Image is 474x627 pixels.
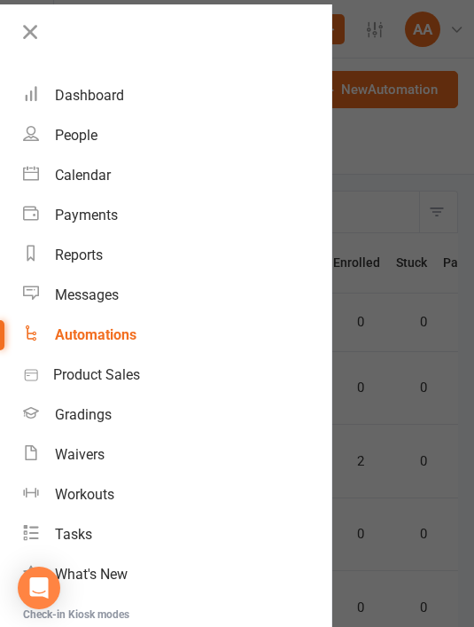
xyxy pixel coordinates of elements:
div: Reports [55,247,103,263]
a: Workouts [23,474,331,514]
a: Automations [23,315,331,355]
a: Dashboard [23,75,331,115]
a: Tasks [23,514,331,554]
div: Messages [55,286,119,303]
div: Dashboard [55,87,124,104]
div: Product Sales [53,366,140,383]
div: Waivers [55,446,105,463]
a: People [23,115,331,155]
a: Calendar [23,155,331,195]
a: Payments [23,195,331,235]
a: Reports [23,235,331,275]
div: People [55,127,97,144]
a: Messages [23,275,331,315]
div: What's New [55,566,128,583]
a: Waivers [23,435,331,474]
div: Payments [55,207,118,223]
div: Calendar [55,167,111,184]
div: Workouts [55,486,114,503]
a: Gradings [23,395,331,435]
div: Automations [55,326,136,343]
a: What's New [23,554,331,594]
div: Open Intercom Messenger [18,567,60,609]
div: Tasks [55,526,92,543]
a: Product Sales [23,355,331,395]
div: Gradings [55,406,112,423]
